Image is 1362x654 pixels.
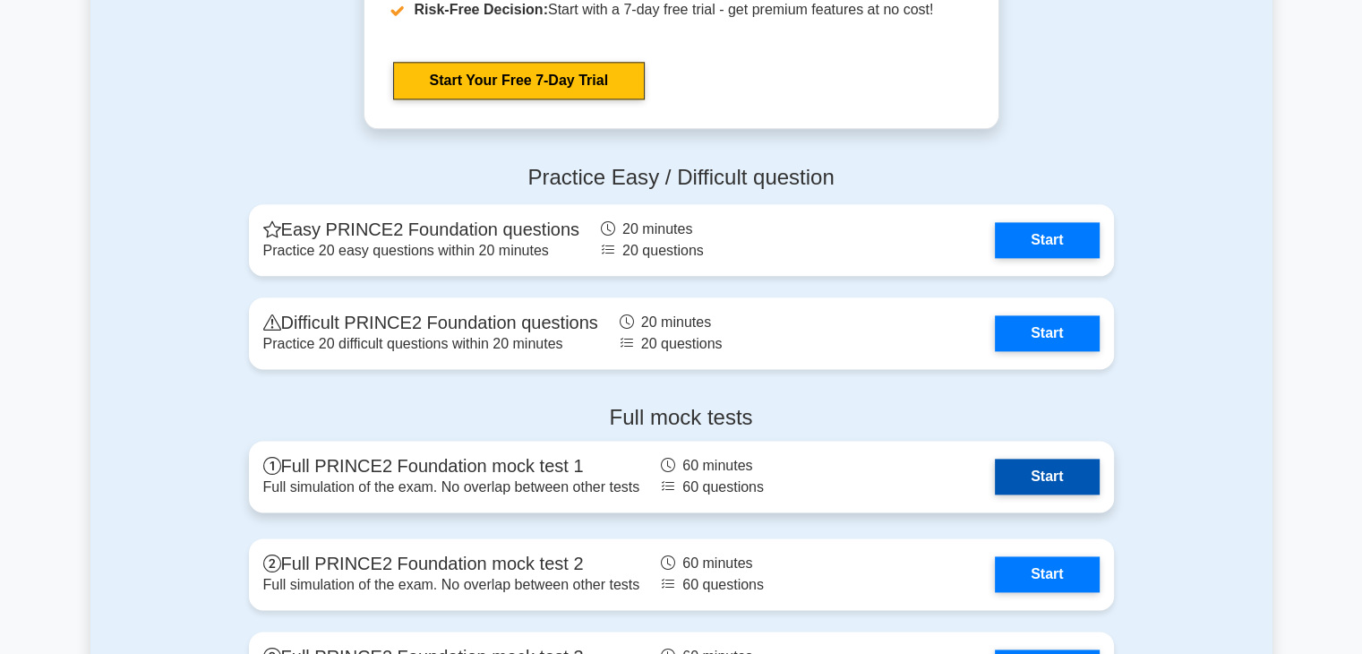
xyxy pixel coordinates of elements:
a: Start [995,222,1099,258]
a: Start [995,315,1099,351]
h4: Full mock tests [249,405,1114,431]
a: Start Your Free 7-Day Trial [393,62,645,99]
a: Start [995,556,1099,592]
a: Start [995,459,1099,495]
h4: Practice Easy / Difficult question [249,165,1114,191]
